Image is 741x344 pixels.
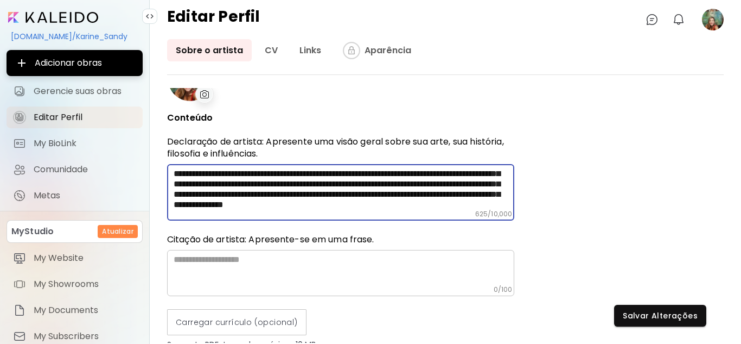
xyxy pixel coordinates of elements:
[13,163,26,176] img: Comunidade icon
[13,252,26,265] img: item
[7,299,143,321] a: itemMy Documents
[614,305,706,327] button: Salvar Alterações
[102,227,133,236] h6: Atualizar
[7,50,143,76] button: Adicionar obras
[646,13,659,26] img: chatIcon
[291,39,330,61] a: Links
[34,86,136,97] span: Gerencie suas obras
[34,138,136,149] span: My BioLink
[13,137,26,150] img: My BioLink icon
[475,210,512,218] h6: 625 / 10,000
[7,133,143,154] a: completeMy BioLink iconMy BioLink
[11,225,54,238] p: MyStudio
[34,164,136,175] span: Comunidade
[145,12,154,21] img: collapse
[334,39,420,61] a: iconcompleteAparência
[13,278,26,291] img: item
[256,39,286,61] a: CV
[7,159,143,180] a: Comunidade iconComunidade
[13,330,26,343] img: item
[167,113,514,123] p: Conteúdo
[167,9,260,30] h4: Editar Perfil
[623,310,698,322] span: Salvar Alterações
[7,273,143,295] a: itemMy Showrooms
[34,331,136,342] span: My Subscribers
[13,189,26,202] img: Metas icon
[176,317,298,328] span: Carregar currículo (opcional)
[167,136,514,160] p: Declaração de artista: Apresente uma visão geral sobre sua arte, sua história, filosofia e influê...
[34,305,136,316] span: My Documents
[34,112,136,123] span: Editar Perfil
[669,10,688,29] button: bellIcon
[13,85,26,98] img: Gerencie suas obras icon
[167,39,252,61] a: Sobre o artista
[7,185,143,207] a: completeMetas iconMetas
[34,279,136,290] span: My Showrooms
[7,247,143,269] a: itemMy Website
[7,27,143,46] div: [DOMAIN_NAME]/Karine_Sandy
[494,285,512,294] h6: 0 / 100
[7,107,143,128] a: iconcompleteEditar Perfil
[34,190,136,201] span: Metas
[167,309,306,335] label: Carregar currículo (opcional)
[13,304,26,317] img: item
[672,13,685,26] img: bellIcon
[7,80,143,102] a: Gerencie suas obras iconGerencie suas obras
[34,253,136,264] span: My Website
[167,234,514,246] h6: Citação de artista: Apresente-se em uma frase.
[15,57,134,70] span: Adicionar obras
